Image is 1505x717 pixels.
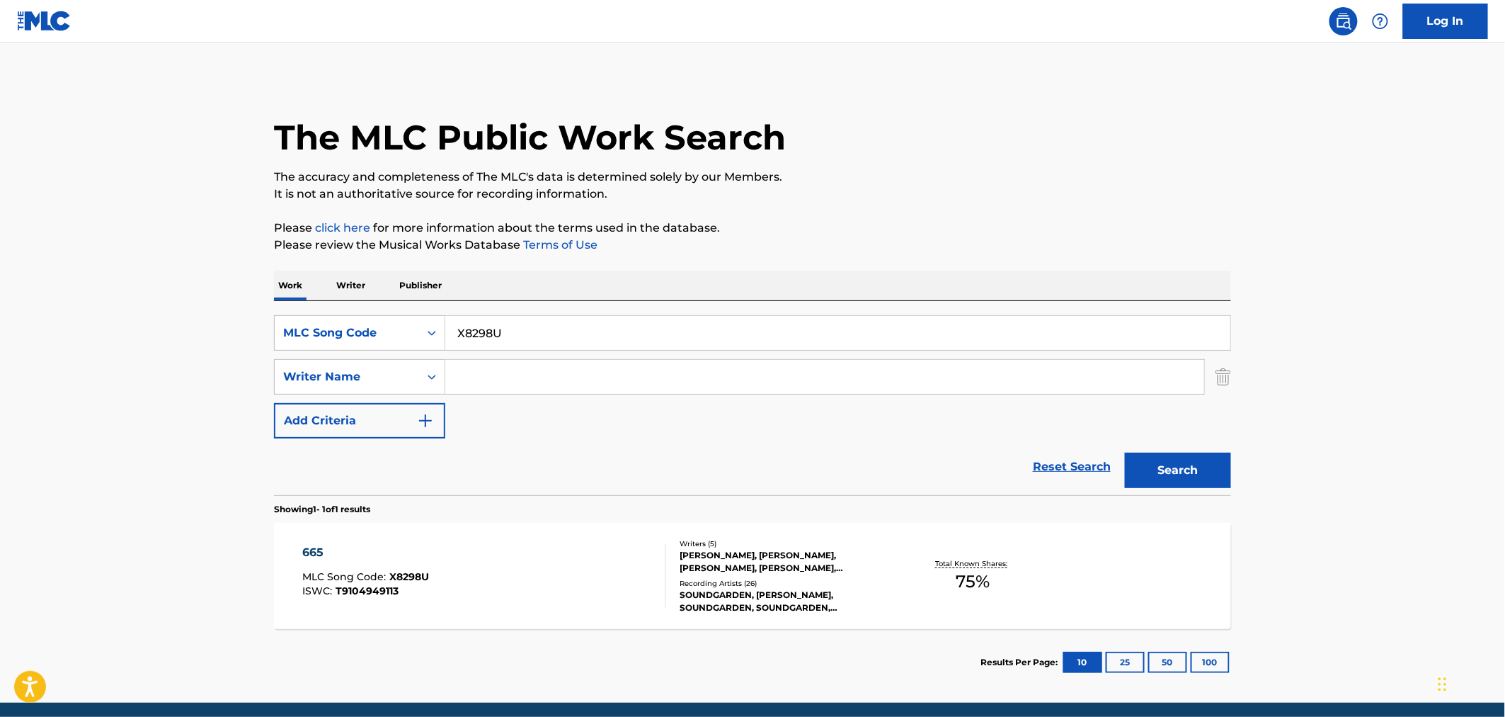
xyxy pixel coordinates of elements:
[1366,7,1395,35] div: Help
[1335,13,1352,30] img: search
[17,11,71,31] img: MLC Logo
[274,169,1231,186] p: The accuracy and completeness of The MLC's data is determined solely by our Members.
[1403,4,1488,39] a: Log In
[935,558,1011,569] p: Total Known Shares:
[274,271,307,300] p: Work
[303,585,336,597] span: ISWC :
[274,116,786,159] h1: The MLC Public Work Search
[283,368,411,385] div: Writer Name
[283,324,411,341] div: MLC Song Code
[274,523,1231,629] a: 665MLC Song Code:X8298UISWC:T9104949113Writers (5)[PERSON_NAME], [PERSON_NAME], [PERSON_NAME], [P...
[417,412,434,429] img: 9d2ae6d4665cec9f34b9.svg
[1434,649,1505,717] iframe: Chat Widget
[390,570,430,583] span: X8298U
[332,271,370,300] p: Writer
[1026,451,1118,482] a: Reset Search
[1329,7,1358,35] a: Public Search
[680,578,893,589] div: Recording Artists ( 26 )
[274,403,445,439] button: Add Criteria
[680,549,893,575] div: [PERSON_NAME], [PERSON_NAME], [PERSON_NAME], [PERSON_NAME], [PERSON_NAME]
[274,503,370,516] p: Showing 1 - 1 of 1 results
[980,656,1061,669] p: Results Per Page:
[274,220,1231,237] p: Please for more information about the terms used in the database.
[1125,453,1231,488] button: Search
[336,585,399,597] span: T9104949113
[1106,652,1145,673] button: 25
[520,238,597,252] a: Terms of Use
[315,221,370,235] a: click here
[1148,652,1187,673] button: 50
[1372,13,1389,30] img: help
[274,237,1231,254] p: Please review the Musical Works Database
[680,538,893,549] div: Writers ( 5 )
[1063,652,1102,673] button: 10
[1438,663,1447,706] div: Drag
[680,589,893,614] div: SOUNDGARDEN, [PERSON_NAME], SOUNDGARDEN, SOUNDGARDEN, SOUNDGARDEN, SOUNDGARDEN
[1215,359,1231,395] img: Delete Criterion
[956,569,990,594] span: 75 %
[274,186,1231,203] p: It is not an authoritative source for recording information.
[303,570,390,583] span: MLC Song Code :
[303,544,430,561] div: 665
[274,315,1231,495] form: Search Form
[1191,652,1230,673] button: 100
[395,271,446,300] p: Publisher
